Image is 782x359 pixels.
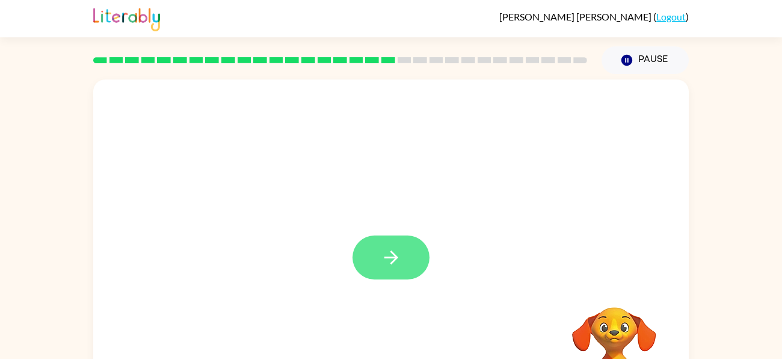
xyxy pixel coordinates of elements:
[602,46,689,74] button: Pause
[499,11,653,22] span: [PERSON_NAME] [PERSON_NAME]
[499,11,689,22] div: ( )
[656,11,686,22] a: Logout
[93,5,160,31] img: Literably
